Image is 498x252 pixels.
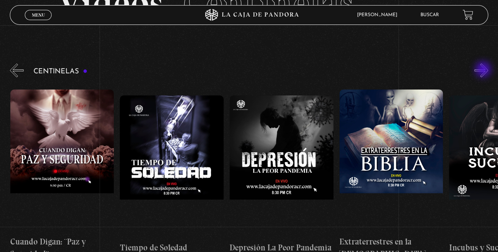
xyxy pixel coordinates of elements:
button: Previous [10,63,24,77]
span: [PERSON_NAME] [353,13,405,17]
button: Next [474,63,488,77]
a: Buscar [420,13,439,17]
span: Menu [32,13,45,17]
span: Cerrar [29,19,48,25]
h3: Centinelas [33,68,87,75]
a: View your shopping cart [463,9,473,20]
